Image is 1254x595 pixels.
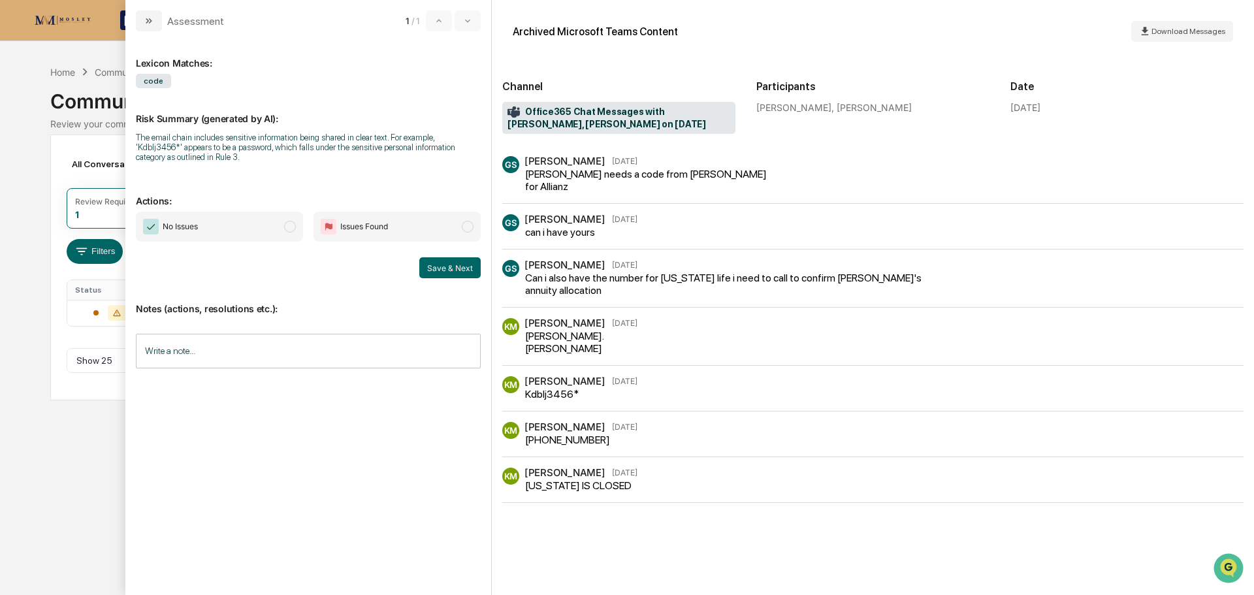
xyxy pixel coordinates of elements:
[524,421,605,433] div: [PERSON_NAME]
[612,376,637,386] time: Tuesday, September 23, 2025 at 3:56:34 PM
[612,260,637,270] time: Tuesday, September 23, 2025 at 3:55:42 PM
[167,15,224,27] div: Assessment
[513,25,678,38] div: Archived Microsoft Teams Content
[524,375,605,387] div: [PERSON_NAME]
[525,388,633,400] div: Kdblj3456*
[130,221,158,231] span: Pylon
[163,220,198,233] span: No Issues
[1010,102,1040,113] div: [DATE]
[13,27,238,48] p: How can we help?
[612,422,637,432] time: Tuesday, September 23, 2025 at 3:57:07 PM
[136,42,481,69] div: Lexicon Matches:
[502,214,519,231] div: GS
[524,259,605,271] div: [PERSON_NAME]
[75,197,138,206] div: Review Required
[1131,21,1233,42] button: Download Messages
[143,219,159,234] img: Checkmark
[524,213,605,225] div: [PERSON_NAME]
[108,165,162,178] span: Attestations
[89,159,167,183] a: 🗄️Attestations
[525,226,633,238] div: can i have yours
[31,12,94,29] img: logo
[136,97,481,124] p: Risk Summary (generated by AI):
[50,79,1204,113] div: Communications Archive
[95,67,201,78] div: Communications Archive
[26,165,84,178] span: Preclearance
[67,153,165,174] div: All Conversations
[95,166,105,176] div: 🗄️
[502,80,735,93] h2: Channel
[92,221,158,231] a: Powered byPylon
[524,466,605,479] div: [PERSON_NAME]
[26,189,82,202] span: Data Lookup
[222,104,238,120] button: Start new chat
[524,155,605,167] div: [PERSON_NAME]
[507,106,730,131] span: Office365 Chat Messages with [PERSON_NAME], [PERSON_NAME] on [DATE]
[340,220,388,233] span: Issues Found
[502,468,519,485] div: KM
[525,434,633,446] div: [PHONE_NUMBER]
[524,317,605,329] div: [PERSON_NAME]
[1151,27,1225,36] span: Download Messages
[67,280,153,300] th: Status
[419,257,481,278] button: Save & Next
[8,159,89,183] a: 🖐️Preclearance
[525,168,773,193] div: [PERSON_NAME] needs a code from [PERSON_NAME] for Allianz
[13,191,24,201] div: 🔎
[136,133,481,162] div: The email chain includes sensitive information being shared in clear text. For example, 'Kdblj345...
[136,74,171,88] span: code
[756,102,989,113] div: [PERSON_NAME], [PERSON_NAME]
[136,180,481,206] p: Actions:
[756,80,989,93] h2: Participants
[525,330,668,355] div: [PERSON_NAME].[PERSON_NAME]
[612,156,637,166] time: Tuesday, September 23, 2025 at 3:38:34 PM
[525,479,633,492] div: [US_STATE] IS CLOSED
[50,67,75,78] div: Home
[44,100,214,113] div: Start new chat
[612,318,637,328] time: Tuesday, September 23, 2025 at 3:56:26 PM
[502,156,519,173] div: GS
[502,376,519,393] div: KM
[1212,552,1247,587] iframe: Open customer support
[502,422,519,439] div: KM
[8,184,88,208] a: 🔎Data Lookup
[502,318,519,335] div: KM
[67,239,123,264] button: Filters
[502,260,519,277] div: GS
[612,214,637,224] time: Tuesday, September 23, 2025 at 3:38:38 PM
[136,287,481,314] p: Notes (actions, resolutions etc.):
[50,118,1204,129] div: Review your communication records across channels
[44,113,165,123] div: We're available if you need us!
[411,16,423,26] span: / 1
[75,209,79,220] div: 1
[13,166,24,176] div: 🖐️
[406,16,409,26] span: 1
[321,219,336,234] img: Flag
[612,468,637,477] time: Tuesday, September 23, 2025 at 3:57:10 PM
[525,272,924,297] div: Can i also have the number for [US_STATE] life i need to call to confirm [PERSON_NAME]'s annuity ...
[13,100,37,123] img: 1746055101610-c473b297-6a78-478c-a979-82029cc54cd1
[1010,80,1244,93] h2: Date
